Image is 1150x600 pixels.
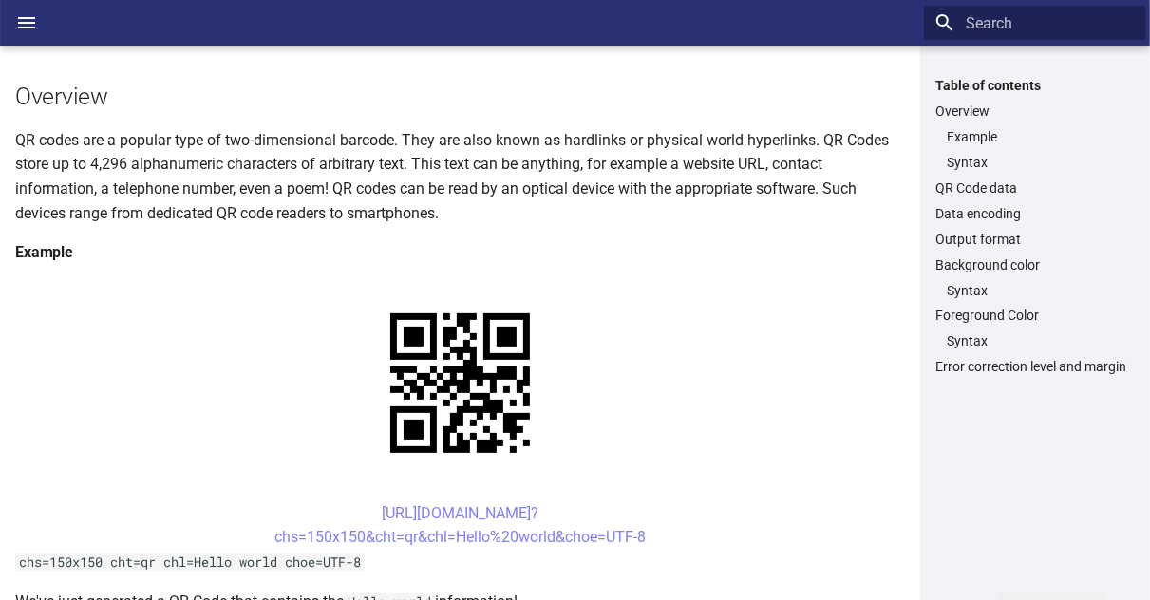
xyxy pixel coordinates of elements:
a: Data encoding [935,204,1135,221]
a: Foreground Color [935,307,1135,324]
nav: Table of contents [924,77,1146,376]
a: [URL][DOMAIN_NAME]?chs=150x150&cht=qr&chl=Hello%20world&choe=UTF-8 [274,504,646,547]
h2: Overview [15,80,905,113]
p: QR codes are a popular type of two-dimensional barcode. They are also known as hardlinks or physi... [15,128,905,225]
a: Overview [935,103,1135,120]
nav: Background color [935,281,1135,298]
label: Table of contents [924,77,1146,94]
a: Syntax [947,154,1135,171]
img: chart [357,280,563,486]
a: QR Code data [935,178,1135,196]
nav: Foreground Color [935,332,1135,349]
code: chs=150x150 cht=qr chl=Hello world choe=UTF-8 [15,553,365,571]
a: Background color [935,255,1135,272]
nav: Overview [935,128,1135,171]
a: Output format [935,230,1135,247]
a: Syntax [947,281,1135,298]
input: Search [924,6,1146,40]
a: Example [947,128,1135,145]
a: Error correction level and margin [935,358,1135,375]
h4: Example [15,240,905,265]
a: Syntax [947,332,1135,349]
